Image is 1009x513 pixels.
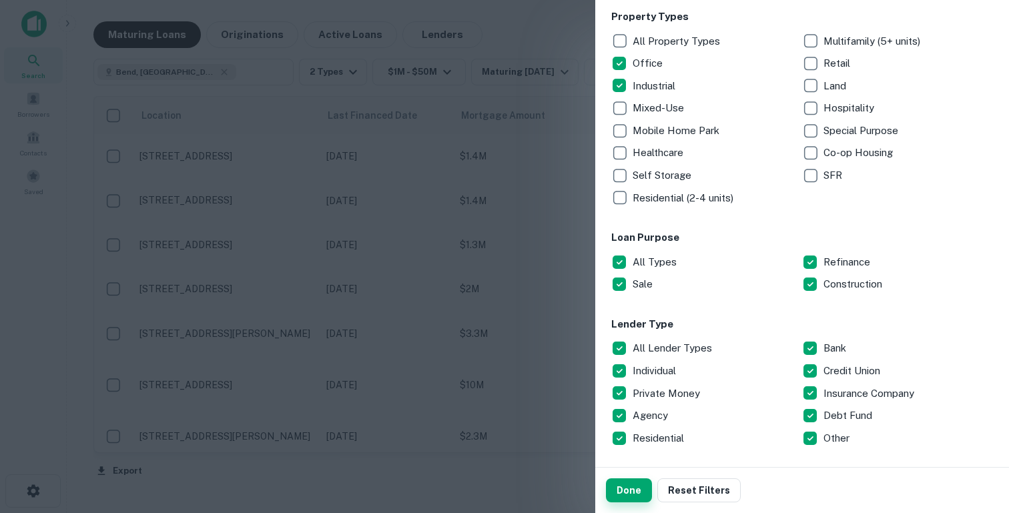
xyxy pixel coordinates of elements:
[823,145,896,161] p: Co-op Housing
[633,167,694,183] p: Self Storage
[942,364,1009,428] iframe: Chat Widget
[823,340,849,356] p: Bank
[633,386,703,402] p: Private Money
[633,55,665,71] p: Office
[633,276,655,292] p: Sale
[633,430,687,446] p: Residential
[633,254,679,270] p: All Types
[633,190,736,206] p: Residential (2-4 units)
[823,363,883,379] p: Credit Union
[611,317,993,332] h6: Lender Type
[823,33,923,49] p: Multifamily (5+ units)
[823,123,901,139] p: Special Purpose
[823,430,852,446] p: Other
[606,478,652,502] button: Done
[633,100,687,116] p: Mixed-Use
[633,33,723,49] p: All Property Types
[633,408,671,424] p: Agency
[823,100,877,116] p: Hospitality
[657,478,741,502] button: Reset Filters
[633,145,686,161] p: Healthcare
[611,9,993,25] h6: Property Types
[823,55,853,71] p: Retail
[823,254,873,270] p: Refinance
[633,340,715,356] p: All Lender Types
[823,276,885,292] p: Construction
[823,167,845,183] p: SFR
[633,363,679,379] p: Individual
[633,123,722,139] p: Mobile Home Park
[823,408,875,424] p: Debt Fund
[611,230,993,245] h6: Loan Purpose
[823,386,917,402] p: Insurance Company
[633,78,678,94] p: Industrial
[823,78,849,94] p: Land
